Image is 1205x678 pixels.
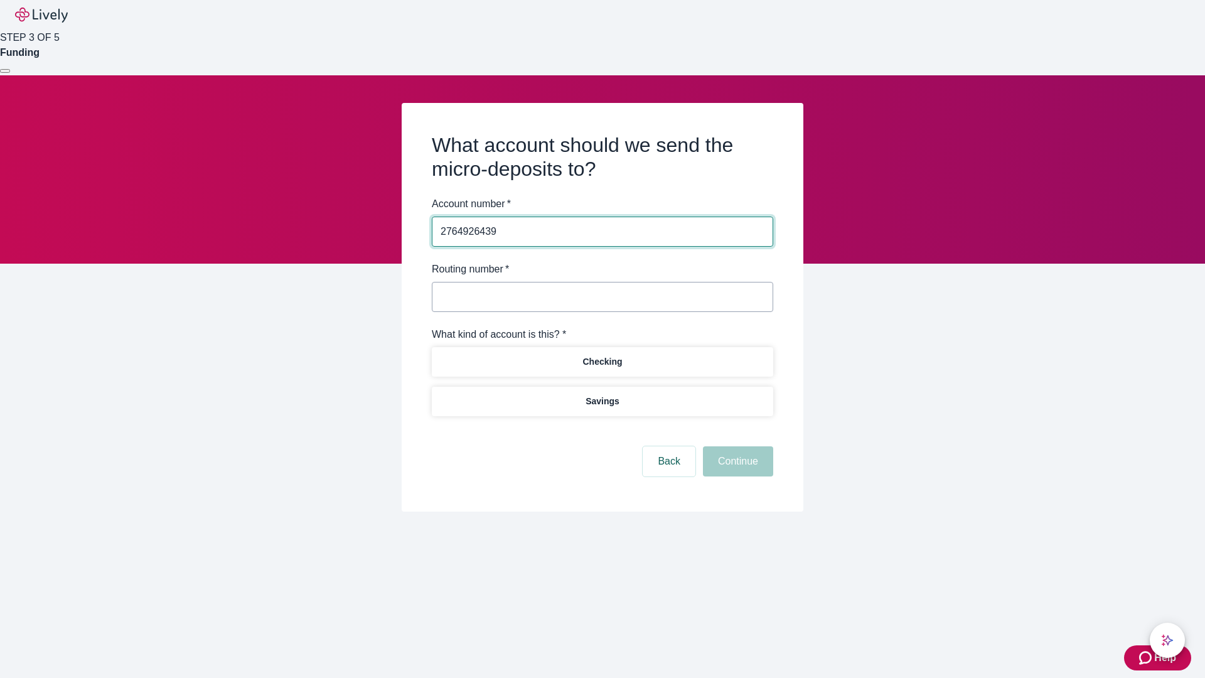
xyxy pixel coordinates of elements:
p: Savings [586,395,619,408]
button: chat [1150,623,1185,658]
img: Lively [15,8,68,23]
h2: What account should we send the micro-deposits to? [432,133,773,181]
svg: Zendesk support icon [1139,650,1154,665]
label: Routing number [432,262,509,277]
button: Back [643,446,695,476]
span: Help [1154,650,1176,665]
button: Checking [432,347,773,377]
p: Checking [582,355,622,369]
button: Savings [432,387,773,416]
label: Account number [432,196,511,212]
svg: Lively AI Assistant [1161,634,1174,647]
button: Zendesk support iconHelp [1124,645,1191,670]
label: What kind of account is this? * [432,327,566,342]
